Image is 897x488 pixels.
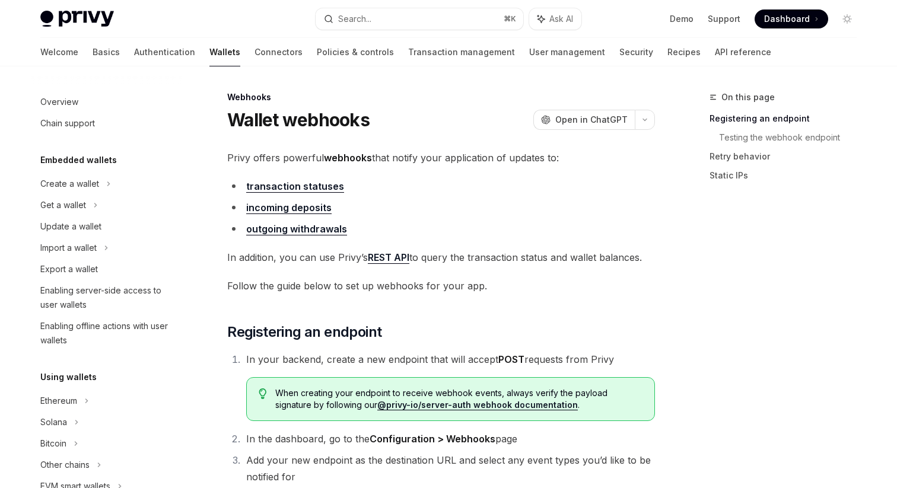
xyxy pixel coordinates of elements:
[324,152,372,164] strong: webhooks
[209,38,240,66] a: Wallets
[710,109,866,128] a: Registering an endpoint
[529,38,605,66] a: User management
[40,262,98,276] div: Export a wallet
[227,149,655,166] span: Privy offers powerful that notify your application of updates to:
[710,147,866,166] a: Retry behavior
[755,9,828,28] a: Dashboard
[134,38,195,66] a: Authentication
[719,128,866,147] a: Testing the webhook endpoint
[31,216,183,237] a: Update a wallet
[40,177,99,191] div: Create a wallet
[316,8,523,30] button: Search...⌘K
[368,251,409,264] a: REST API
[246,433,517,445] span: In the dashboard, go to the page
[40,219,101,234] div: Update a wallet
[31,280,183,315] a: Enabling server-side access to user wallets
[259,388,267,399] svg: Tip
[710,166,866,185] a: Static IPs
[31,315,183,351] a: Enabling offline actions with user wallets
[40,319,176,347] div: Enabling offline actions with user wallets
[227,278,655,294] span: Follow the guide below to set up webhooks for your app.
[533,110,635,130] button: Open in ChatGPT
[40,198,86,212] div: Get a wallet
[549,13,573,25] span: Ask AI
[255,38,303,66] a: Connectors
[40,394,77,408] div: Ethereum
[246,353,614,365] span: In your backend, create a new endpoint that will accept requests from Privy
[40,38,78,66] a: Welcome
[838,9,857,28] button: Toggle dark mode
[40,283,176,312] div: Enabling server-side access to user wallets
[377,400,578,410] a: @privy-io/server-auth webhook documentation
[275,387,642,411] span: When creating your endpoint to receive webhook events, always verify the payload signature by fol...
[708,13,740,25] a: Support
[338,12,371,26] div: Search...
[317,38,394,66] a: Policies & controls
[715,38,771,66] a: API reference
[227,323,381,342] span: Registering an endpoint
[40,241,97,255] div: Import a wallet
[246,202,332,214] a: incoming deposits
[227,249,655,266] span: In addition, you can use Privy’s to query the transaction status and wallet balances.
[370,433,495,445] strong: Configuration > Webhooks
[40,95,78,109] div: Overview
[40,116,95,130] div: Chain support
[227,91,655,103] div: Webhooks
[498,353,524,365] strong: POST
[246,180,344,193] a: transaction statuses
[40,415,67,429] div: Solana
[555,114,628,126] span: Open in ChatGPT
[40,436,66,451] div: Bitcoin
[40,458,90,472] div: Other chains
[721,90,775,104] span: On this page
[93,38,120,66] a: Basics
[764,13,810,25] span: Dashboard
[504,14,516,24] span: ⌘ K
[246,223,347,235] a: outgoing withdrawals
[246,454,651,483] span: Add your new endpoint as the destination URL and select any event types you’d like to be notified...
[667,38,701,66] a: Recipes
[31,113,183,134] a: Chain support
[40,370,97,384] h5: Using wallets
[31,259,183,280] a: Export a wallet
[40,11,114,27] img: light logo
[670,13,694,25] a: Demo
[31,91,183,113] a: Overview
[227,109,370,130] h1: Wallet webhooks
[529,8,581,30] button: Ask AI
[40,153,117,167] h5: Embedded wallets
[408,38,515,66] a: Transaction management
[619,38,653,66] a: Security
